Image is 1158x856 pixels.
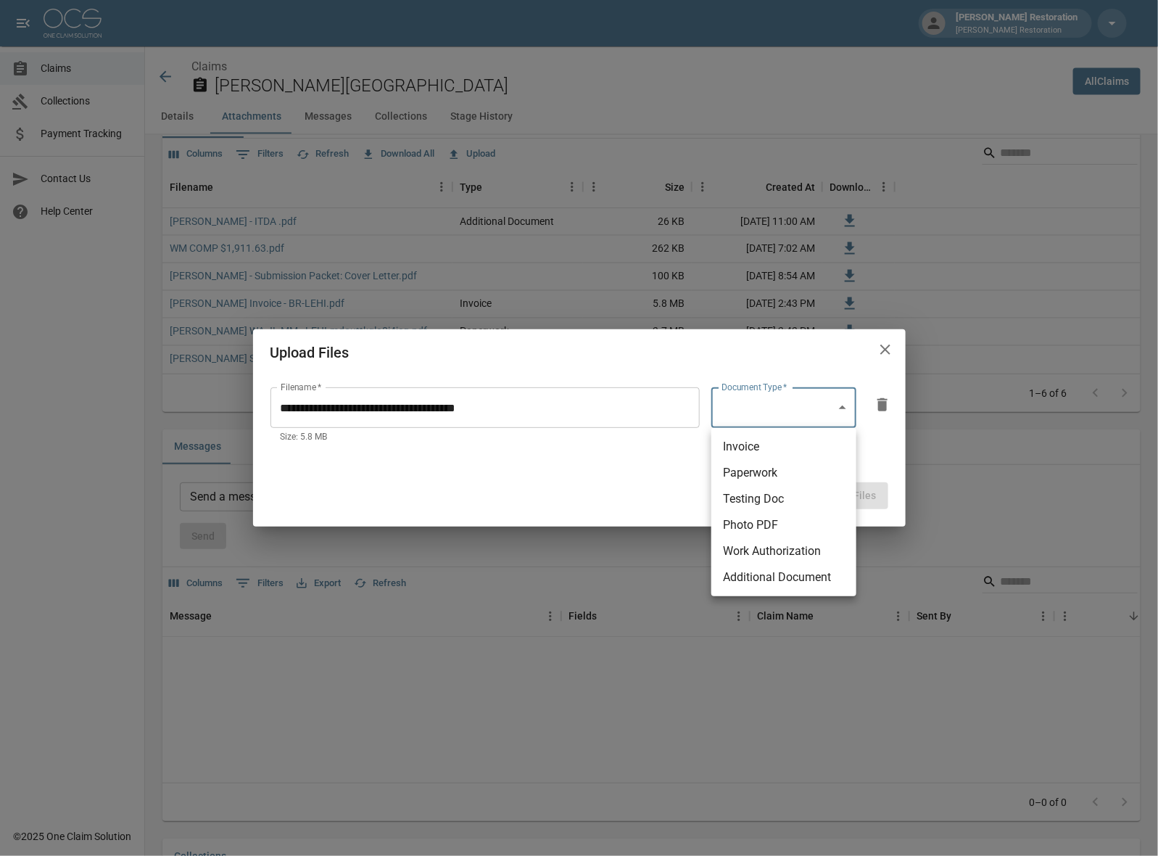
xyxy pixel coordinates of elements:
[711,538,856,564] li: Work Authorization
[711,512,856,538] li: Photo PDF
[711,564,856,590] li: Additional Document
[711,486,856,512] li: Testing Doc
[711,460,856,486] li: Paperwork
[711,434,856,460] li: Invoice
